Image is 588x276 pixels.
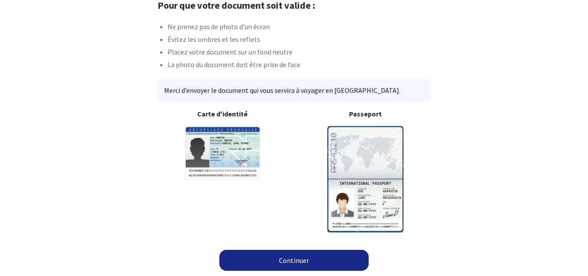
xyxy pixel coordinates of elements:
[168,21,430,34] li: Ne prenez pas de photo d’un écran
[158,109,287,119] b: Carte d'identité
[301,109,430,119] b: Passeport
[185,126,261,180] img: illuCNI.svg
[168,34,430,47] li: Évitez les ombres et les reflets
[168,59,430,72] li: La photo du document doit être prise de face
[327,126,403,232] img: illuPasseport.svg
[219,250,369,271] a: Continuer
[158,79,430,102] div: Merci d’envoyer le document qui vous servira à voyager en [GEOGRAPHIC_DATA].
[168,47,430,59] li: Placez votre document sur un fond neutre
